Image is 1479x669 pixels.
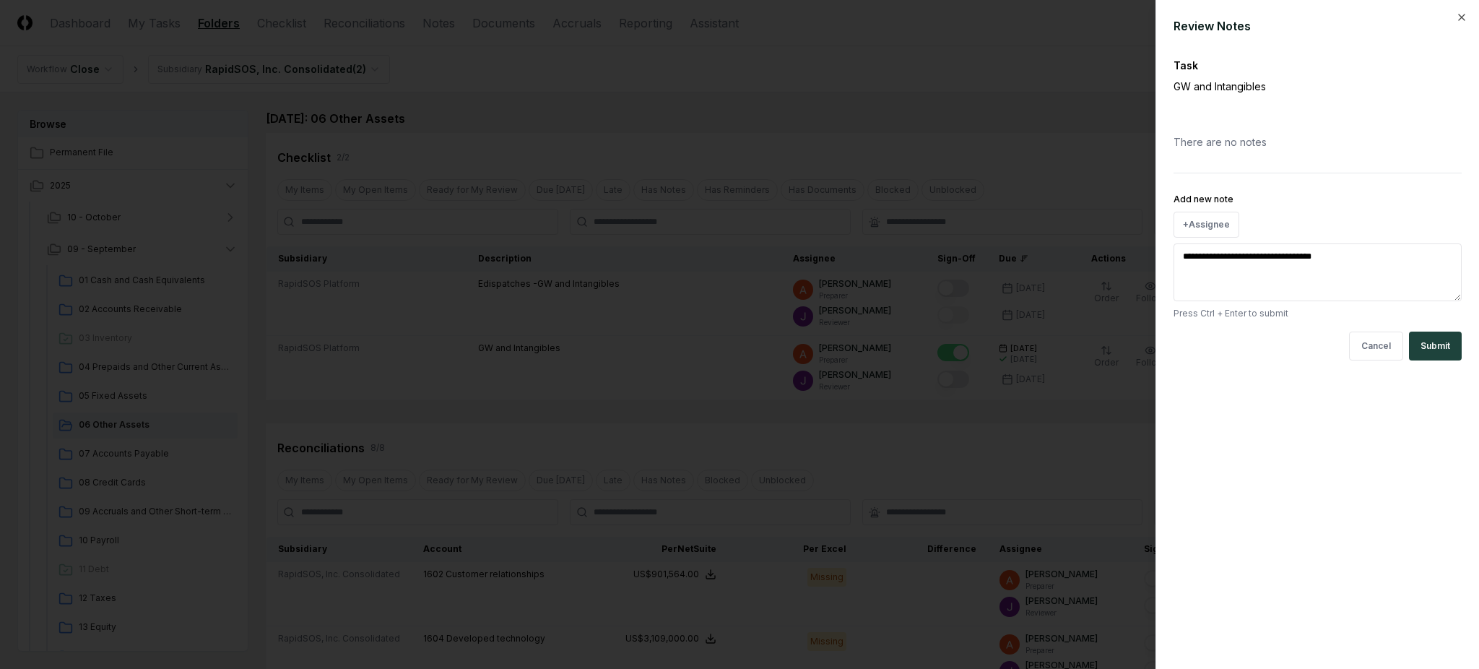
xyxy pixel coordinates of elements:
button: +Assignee [1174,212,1239,238]
button: Submit [1409,332,1462,361]
div: Task [1174,58,1462,73]
p: GW and Intangibles [1174,79,1412,94]
p: Press Ctrl + Enter to submit [1174,307,1462,320]
button: Cancel [1349,332,1403,361]
div: There are no notes [1174,123,1462,161]
div: Review Notes [1174,17,1462,35]
label: Add new note [1174,194,1233,204]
